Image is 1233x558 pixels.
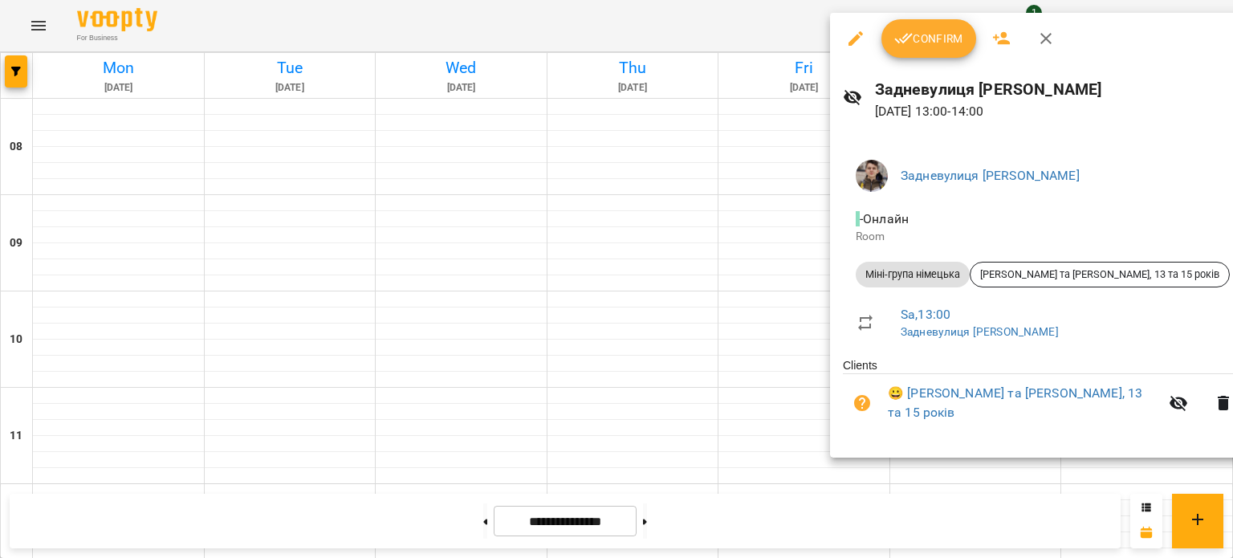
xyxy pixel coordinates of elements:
p: Room [856,229,1230,245]
img: fc1e08aabc335e9c0945016fe01e34a0.jpg [856,160,888,192]
a: Задневулиця [PERSON_NAME] [901,168,1080,183]
a: Sa , 13:00 [901,307,950,322]
div: [PERSON_NAME] та [PERSON_NAME], 13 та 15 років [970,262,1230,287]
span: Confirm [894,29,963,48]
a: 😀 [PERSON_NAME] та [PERSON_NAME], 13 та 15 років [888,384,1159,422]
span: Міні-група німецька [856,267,970,282]
button: Confirm [881,19,976,58]
button: Unpaid. Bill the attendance? [843,384,881,422]
span: - Онлайн [856,211,912,226]
span: [PERSON_NAME] та [PERSON_NAME], 13 та 15 років [971,267,1229,282]
a: Задневулиця [PERSON_NAME] [901,325,1059,338]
